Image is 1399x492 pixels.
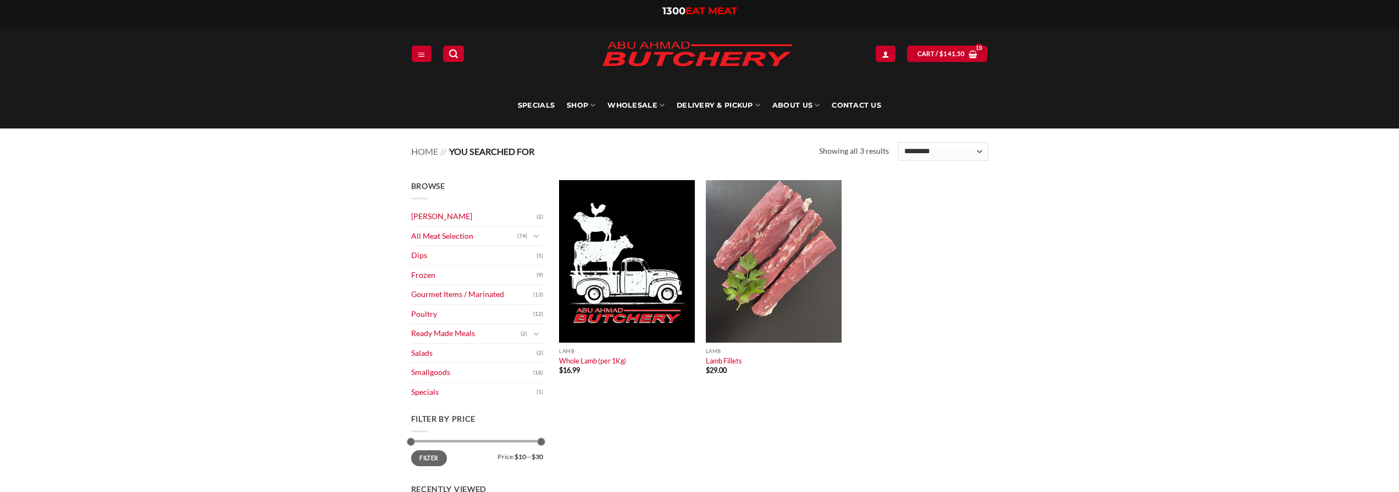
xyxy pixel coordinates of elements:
[411,383,537,402] a: Specials
[559,366,563,374] span: $
[559,366,580,374] bdi: 16.99
[706,366,710,374] span: $
[772,82,820,128] a: About Us
[521,326,527,342] span: (2)
[411,246,537,265] a: Dips
[677,82,760,128] a: Delivery & Pickup
[530,328,543,340] button: Toggle
[411,146,438,156] a: Home
[685,5,737,17] span: EAT MEAT
[907,46,987,62] a: View cart
[939,50,965,57] bdi: 141.50
[411,363,533,382] a: Smallgoods
[706,348,842,354] p: Lamb
[567,82,595,128] a: SHOP
[537,209,543,225] span: (2)
[411,285,533,304] a: Gourmet Items / Marinated
[449,146,534,156] span: You searched for
[819,145,889,158] p: Showing all 3 results
[443,46,464,62] a: Search
[706,356,742,365] a: Lamb Fillets
[411,227,517,246] a: All Meat Selection
[533,365,543,381] span: (18)
[411,450,447,466] button: Filter
[537,248,543,264] span: (5)
[411,207,537,226] a: [PERSON_NAME]
[537,384,543,400] span: (1)
[832,82,881,128] a: Contact Us
[593,34,801,76] img: Abu Ahmad Butchery
[917,49,965,59] span: Cart /
[532,452,543,461] span: $30
[411,324,521,343] a: Ready Made Meals
[898,142,988,161] select: Shop order
[515,452,526,461] span: $10
[876,46,895,62] a: Login
[706,366,727,374] bdi: 29.00
[662,5,685,17] span: 1300
[440,146,446,156] span: //
[517,228,527,244] span: (74)
[518,82,555,128] a: Specials
[411,414,476,423] span: Filter by price
[537,267,543,283] span: (9)
[411,305,533,324] a: Poultry
[559,348,695,354] p: Lamb
[537,345,543,361] span: (2)
[411,181,445,191] span: Browse
[533,287,543,303] span: (13)
[411,344,537,363] a: Salads
[411,450,543,460] div: Price: —
[662,5,737,17] a: 1300EAT MEAT
[533,306,543,322] span: (12)
[607,82,665,128] a: Wholesale
[412,46,432,62] a: Menu
[530,230,543,242] button: Toggle
[559,356,626,365] a: Whole Lamb (per 1Kg)
[706,180,842,343] img: Lamb Fillets
[939,49,943,59] span: $
[411,266,537,285] a: Frozen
